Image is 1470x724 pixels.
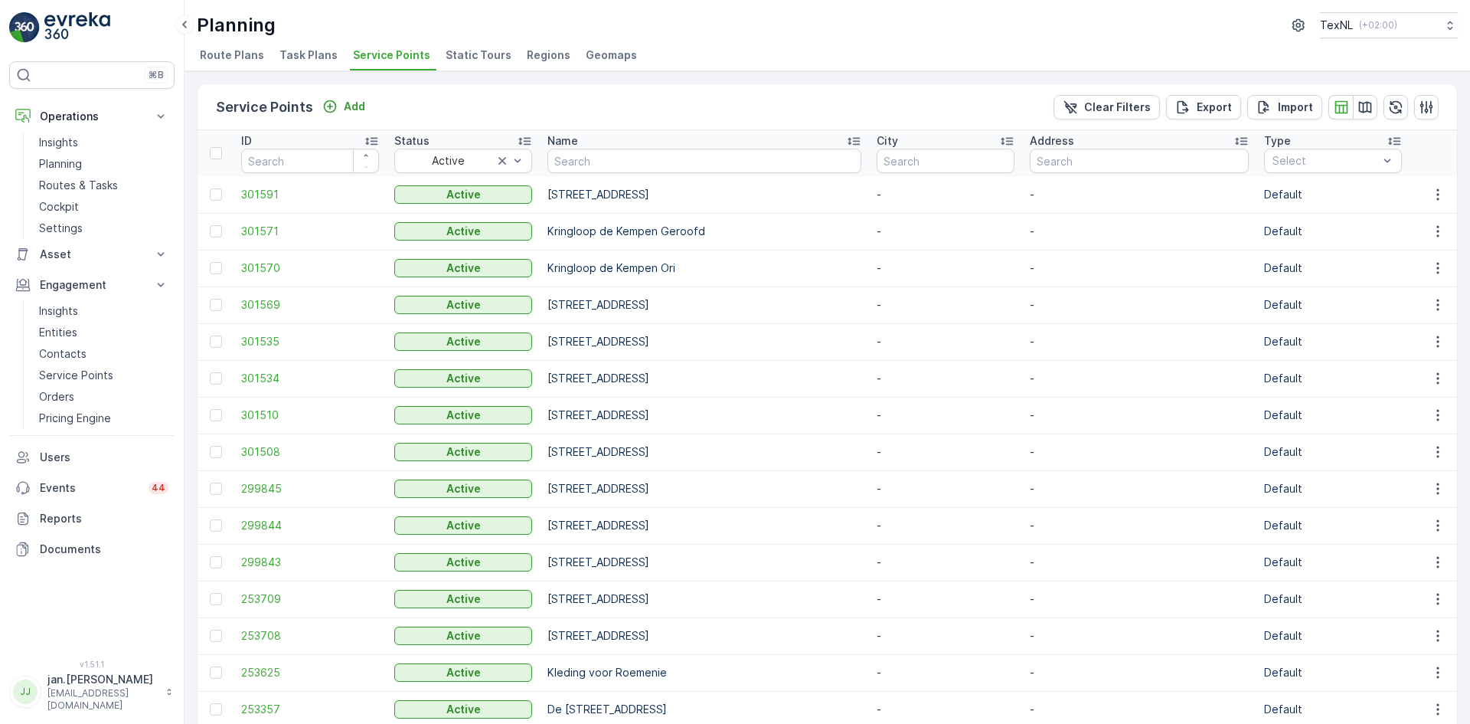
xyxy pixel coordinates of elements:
button: Active [394,590,532,608]
p: Documents [40,542,168,557]
a: 301534 [241,371,379,386]
p: City [877,133,898,149]
span: 253357 [241,702,379,717]
p: [STREET_ADDRESS] [547,591,861,607]
button: JJjan.[PERSON_NAME][EMAIL_ADDRESS][DOMAIN_NAME] [9,672,175,712]
p: - [1030,591,1249,607]
div: Toggle Row Selected [210,188,222,201]
p: Service Points [39,368,113,383]
span: Route Plans [200,48,264,63]
button: Active [394,663,532,682]
p: Active [446,591,481,607]
a: Events44 [9,473,175,503]
p: Import [1278,100,1313,115]
button: Clear Filters [1053,95,1160,120]
button: Export [1166,95,1241,120]
a: 253709 [241,591,379,607]
p: - [877,408,1014,423]
button: Operations [9,101,175,132]
p: TexNL [1320,18,1353,33]
p: Default [1264,628,1402,644]
p: jan.[PERSON_NAME] [47,672,158,687]
p: Export [1197,100,1232,115]
p: - [1030,628,1249,644]
button: Active [394,185,532,204]
span: Service Points [353,48,430,63]
p: Default [1264,260,1402,276]
button: Active [394,259,532,277]
p: Address [1030,133,1074,149]
a: Routes & Tasks [33,175,175,196]
p: Default [1264,665,1402,680]
p: - [877,444,1014,460]
button: TexNL(+02:00) [1320,12,1458,38]
input: Search [1030,149,1249,173]
span: 253625 [241,665,379,680]
p: Active [446,371,481,386]
p: - [877,702,1014,717]
p: [STREET_ADDRESS] [547,518,861,533]
p: Default [1264,334,1402,349]
p: - [1030,518,1249,533]
p: Default [1264,444,1402,460]
button: Active [394,333,532,351]
p: Default [1264,224,1402,239]
span: Task Plans [279,48,338,63]
span: 299844 [241,518,379,533]
a: Insights [33,132,175,153]
a: Settings [33,218,175,239]
div: Toggle Row Selected [210,667,222,679]
p: De [STREET_ADDRESS] [547,702,861,717]
p: Name [547,133,578,149]
p: - [1030,187,1249,202]
p: [STREET_ADDRESS] [547,481,861,496]
p: - [1030,334,1249,349]
p: Active [446,628,481,644]
span: v 1.51.1 [9,660,175,669]
p: - [877,224,1014,239]
p: - [1030,555,1249,570]
p: Active [446,260,481,276]
p: - [1030,408,1249,423]
input: Search [241,149,379,173]
span: 253708 [241,628,379,644]
p: Default [1264,408,1402,423]
div: Toggle Row Selected [210,262,222,274]
p: Active [446,518,481,533]
p: - [877,297,1014,313]
p: Active [446,555,481,570]
button: Engagement [9,270,175,300]
a: Insights [33,300,175,322]
p: [STREET_ADDRESS] [547,555,861,570]
img: logo [9,12,40,43]
p: Kringloop de Kempen Geroofd [547,224,861,239]
a: Entities [33,322,175,343]
a: Users [9,442,175,473]
p: [STREET_ADDRESS] [547,444,861,460]
p: - [877,518,1014,533]
div: Toggle Row Selected [210,519,222,532]
button: Active [394,296,532,314]
span: 301569 [241,297,379,313]
p: Planning [197,13,276,38]
p: - [877,665,1014,680]
p: [STREET_ADDRESS] [547,628,861,644]
div: Toggle Row Selected [210,593,222,605]
p: - [877,555,1014,570]
p: 44 [152,482,165,494]
div: Toggle Row Selected [210,630,222,642]
p: - [877,334,1014,349]
input: Search [877,149,1014,173]
a: 301570 [241,260,379,276]
p: Operations [40,109,144,124]
p: Users [40,450,168,465]
a: Cockpit [33,196,175,218]
div: Toggle Row Selected [210,703,222,716]
p: - [877,481,1014,496]
div: Toggle Row Selected [210,372,222,385]
p: ID [241,133,252,149]
input: Search [547,149,861,173]
a: 301508 [241,444,379,460]
p: - [877,628,1014,644]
